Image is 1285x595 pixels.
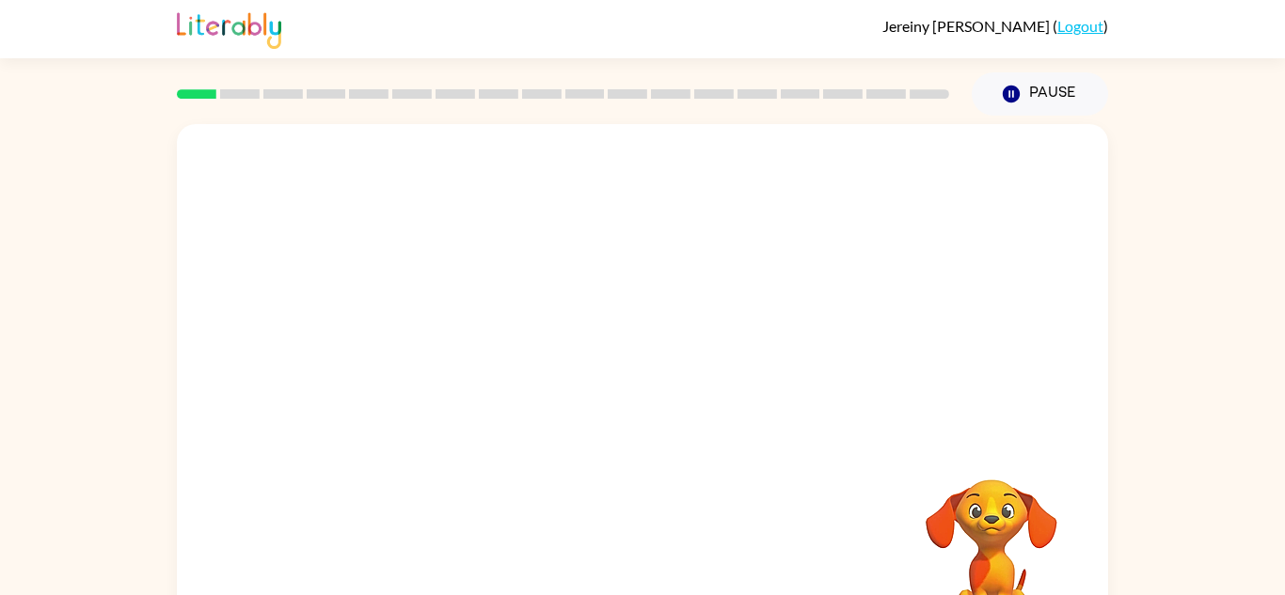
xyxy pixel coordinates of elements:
[972,72,1108,116] button: Pause
[882,17,1053,35] span: Jereiny [PERSON_NAME]
[177,8,281,49] img: Literably
[882,17,1108,35] div: ( )
[1057,17,1103,35] a: Logout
